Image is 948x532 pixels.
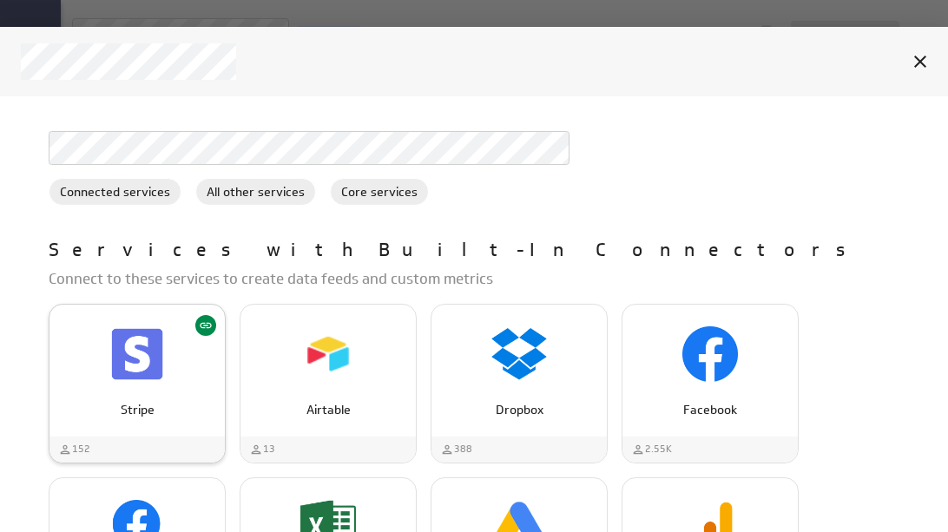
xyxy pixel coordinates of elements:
[72,442,90,456] span: 152
[622,304,799,463] div: Facebook
[491,326,547,382] img: image4311023796963959761.png
[450,401,589,419] p: Dropbox
[49,237,863,265] p: Services with Built-In Connectors
[682,326,738,382] img: image729517258887019810.png
[58,442,90,456] div: Used by 152 customers
[440,442,472,456] div: Used by 388 customers
[49,268,913,290] p: Connect to these services to create data feeds and custom metrics
[195,178,316,206] div: All other services
[454,442,472,456] span: 388
[259,401,398,419] p: Airtable
[249,442,275,456] div: Used by 13 customers
[49,183,181,201] span: Connected services
[905,47,935,76] div: Cancel
[263,442,275,456] span: 13
[300,326,356,382] img: image9156438501376889142.png
[240,304,417,463] div: Airtable
[49,178,181,206] div: Connected services
[645,442,672,456] span: 2.55K
[431,304,608,463] div: Dropbox
[199,319,213,332] svg: Connected
[196,183,315,201] span: All other services
[330,178,429,206] div: Core services
[49,304,226,463] div: Stripe
[68,401,207,419] p: Stripe
[109,326,165,382] img: image2139931164255356453.png
[331,183,428,201] span: Core services
[641,401,780,419] p: Facebook
[631,442,672,456] div: Used by 2,554 customers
